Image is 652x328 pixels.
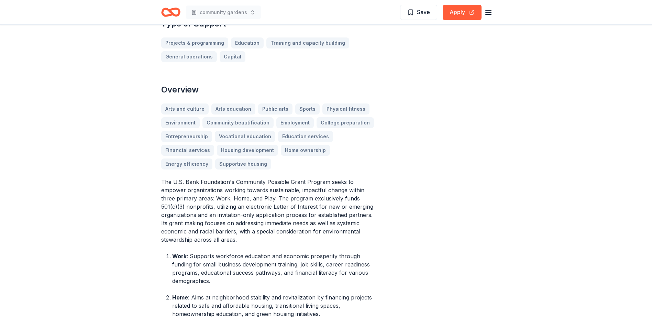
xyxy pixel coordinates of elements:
[161,4,180,20] a: Home
[172,252,376,285] p: : Supports workforce education and economic prosperity through funding for small business develop...
[220,51,245,62] a: Capital
[200,8,247,17] span: community gardens
[400,5,437,20] button: Save
[172,293,376,318] p: : Aims at neighborhood stability and revitalization by financing projects related to safe and aff...
[231,37,264,48] a: Education
[161,37,228,48] a: Projects & programming
[266,37,349,48] a: Training and capacity building
[172,253,187,260] strong: Work
[172,294,188,301] strong: Home
[443,5,482,20] button: Apply
[186,6,261,19] button: community gardens
[161,178,376,244] p: The U.S. Bank Foundation's Community Possible Grant Program seeks to empower organizations workin...
[161,84,376,95] h2: Overview
[417,8,430,17] span: Save
[161,51,217,62] a: General operations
